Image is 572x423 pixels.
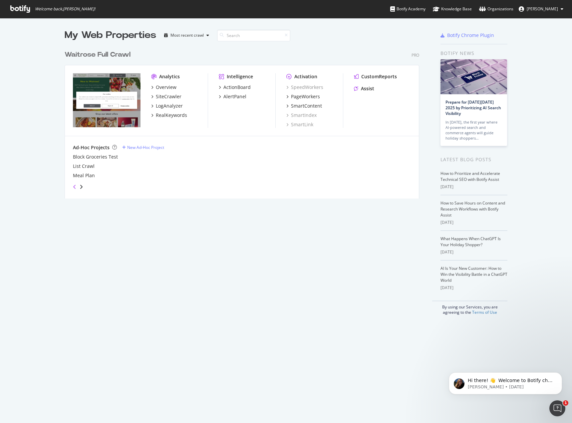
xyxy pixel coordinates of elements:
[127,145,164,150] div: New Ad-Hoc Project
[35,6,95,12] span: Welcome back, [PERSON_NAME] !
[156,93,181,100] div: SiteCrawler
[440,249,507,255] div: [DATE]
[29,26,115,32] p: Message from Laura, sent 15w ago
[79,184,84,190] div: angle-right
[291,103,322,109] div: SmartContent
[440,50,507,57] div: Botify news
[151,84,176,91] a: Overview
[440,156,507,163] div: Latest Blog Posts
[73,163,95,170] a: List Crawl
[223,93,246,100] div: AlertPanel
[286,121,313,128] a: SmartLink
[159,73,180,80] div: Analytics
[286,84,323,91] a: SpeedWorkers
[73,154,118,160] a: Block Groceries Test
[433,6,472,12] div: Knowledge Base
[440,236,501,247] a: What Happens When ChatGPT Is Your Holiday Shopper?
[440,219,507,225] div: [DATE]
[73,172,95,179] a: Meal Plan
[440,59,507,94] img: Prepare for Black Friday 2025 by Prioritizing AI Search Visibility
[354,73,397,80] a: CustomReports
[286,112,317,119] a: SmartIndex
[291,93,320,100] div: PageWorkers
[151,112,187,119] a: RealKeywords
[432,301,507,315] div: By using our Services, you are agreeing to the
[227,73,253,80] div: Intelligence
[156,103,183,109] div: LogAnalyzer
[440,200,505,218] a: How to Save Hours on Content and Research Workflows with Botify Assist
[440,171,500,182] a: How to Prioritize and Accelerate Technical SEO with Botify Assist
[361,85,374,92] div: Assist
[170,33,204,37] div: Most recent crawl
[29,19,114,51] span: Hi there! 👋 Welcome to Botify chat support! Have a question? Reply to this message and our team w...
[73,144,110,151] div: Ad-Hoc Projects
[65,42,425,199] div: grid
[440,32,494,39] a: Botify Chrome Plugin
[161,30,212,41] button: Most recent crawl
[445,99,501,116] a: Prepare for [DATE][DATE] 2025 by Prioritizing AI Search Visibility
[563,400,568,406] span: 1
[223,84,251,91] div: ActionBoard
[65,50,131,60] div: Waitrose Full Crawl
[73,73,141,127] img: www.waitrose.com
[219,84,251,91] a: ActionBoard
[527,6,558,12] span: Katie Larkins
[217,30,290,41] input: Search
[549,400,565,416] iframe: Intercom live chat
[472,309,497,315] a: Terms of Use
[447,32,494,39] div: Botify Chrome Plugin
[151,103,183,109] a: LogAnalyzer
[439,358,572,405] iframe: Intercom notifications message
[479,6,513,12] div: Organizations
[294,73,317,80] div: Activation
[156,112,187,119] div: RealKeywords
[390,6,426,12] div: Botify Academy
[361,73,397,80] div: CustomReports
[156,84,176,91] div: Overview
[151,93,181,100] a: SiteCrawler
[440,184,507,190] div: [DATE]
[286,103,322,109] a: SmartContent
[65,50,133,60] a: Waitrose Full Crawl
[70,182,79,192] div: angle-left
[412,52,419,58] div: Pro
[440,285,507,291] div: [DATE]
[354,85,374,92] a: Assist
[513,4,569,14] button: [PERSON_NAME]
[65,29,156,42] div: My Web Properties
[219,93,246,100] a: AlertPanel
[440,265,507,283] a: AI Is Your New Customer: How to Win the Visibility Battle in a ChatGPT World
[445,120,502,141] div: In [DATE], the first year where AI-powered search and commerce agents will guide holiday shoppers…
[286,93,320,100] a: PageWorkers
[122,145,164,150] a: New Ad-Hoc Project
